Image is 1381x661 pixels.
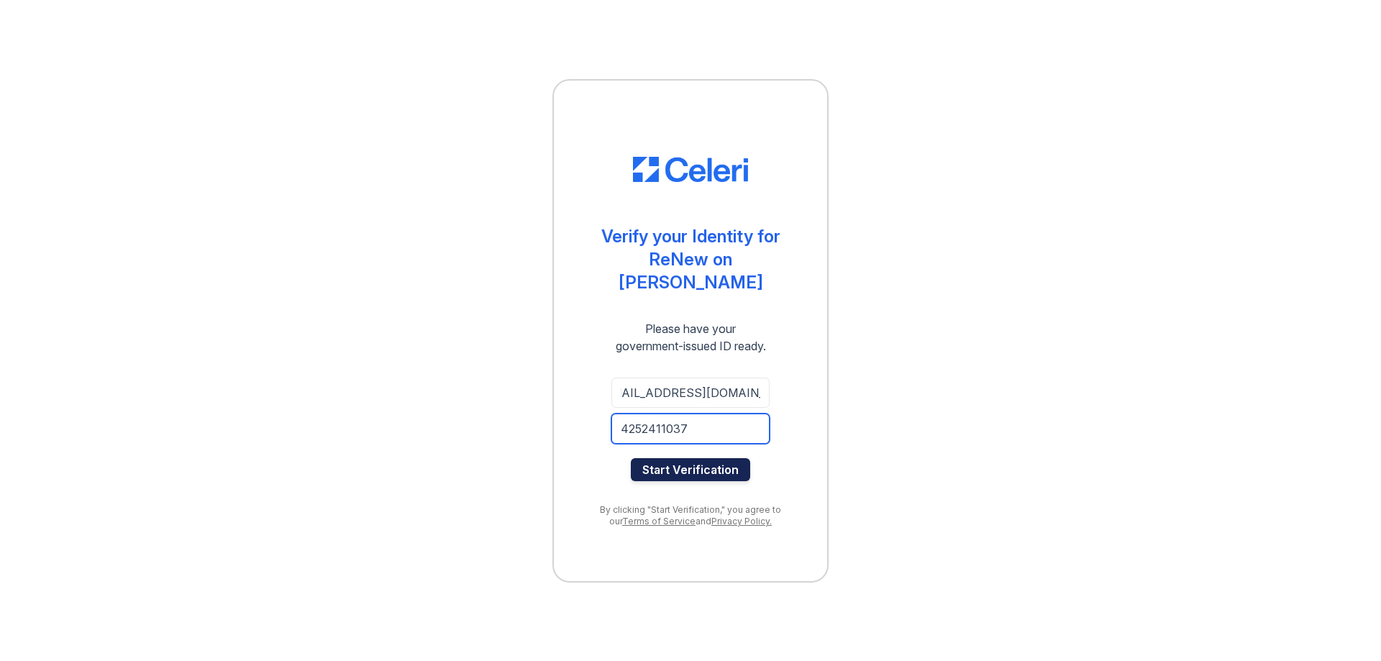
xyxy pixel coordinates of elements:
img: CE_Logo_Blue-a8612792a0a2168367f1c8372b55b34899dd931a85d93a1a3d3e32e68fde9ad4.png [633,157,748,183]
input: Email [611,378,770,408]
a: Terms of Service [622,516,696,526]
div: By clicking "Start Verification," you agree to our and [583,504,798,527]
a: Privacy Policy. [711,516,772,526]
div: Verify your Identity for ReNew on [PERSON_NAME] [583,225,798,294]
button: Start Verification [631,458,750,481]
input: Phone [611,414,770,444]
div: Please have your government-issued ID ready. [590,320,792,355]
